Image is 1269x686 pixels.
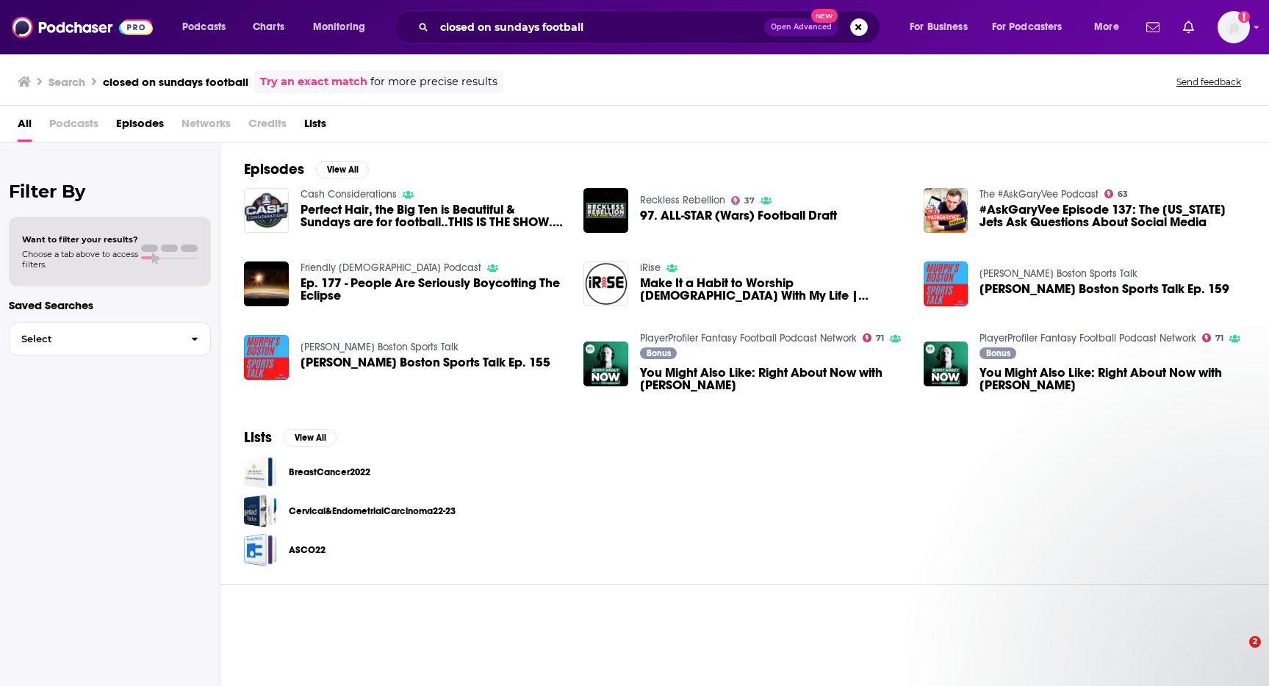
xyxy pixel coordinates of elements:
[640,367,906,391] a: You Might Also Like: Right About Now with Ryan Alford
[876,335,884,342] span: 71
[9,298,211,312] p: Saved Searches
[304,112,326,142] a: Lists
[316,161,369,178] button: View All
[992,17,1063,37] span: For Podcasters
[986,349,1010,358] span: Bonus
[1094,17,1119,37] span: More
[640,194,725,206] a: Reckless Rebellion
[979,283,1229,295] a: Murph's Boston Sports Talk Ep. 159
[640,277,906,302] a: Make It a Habit to Worship God With My Life | David Gimenez
[899,15,986,39] button: open menu
[253,17,284,37] span: Charts
[731,196,755,205] a: 37
[12,13,153,41] img: Podchaser - Follow, Share and Rate Podcasts
[979,283,1229,295] span: [PERSON_NAME] Boston Sports Talk Ep. 159
[22,234,138,245] span: Want to filter your results?
[982,15,1084,39] button: open menu
[244,160,304,178] h2: Episodes
[244,335,289,380] a: Murph's Boston Sports Talk Ep. 155
[640,277,906,302] span: Make It a Habit to Worship [DEMOGRAPHIC_DATA] With My Life | [PERSON_NAME]
[244,455,277,488] a: BreastCancer2022
[979,332,1196,344] a: PlayerProfiler Fantasy Football Podcast Network
[863,333,884,342] a: 71
[1140,15,1165,40] a: Show notifications dropdown
[979,367,1245,391] span: You Might Also Like: Right About Now with [PERSON_NAME]
[313,17,365,37] span: Monitoring
[49,112,98,142] span: Podcasts
[979,203,1245,228] a: #AskGaryVee Episode 137: The New York Jets Ask Questions About Social Media
[116,112,164,142] a: Episodes
[1177,15,1200,40] a: Show notifications dropdown
[640,332,857,344] a: PlayerProfiler Fantasy Football Podcast Network
[284,429,337,447] button: View All
[640,261,661,274] a: iRise
[434,15,764,39] input: Search podcasts, credits, & more...
[301,341,459,353] a: Murph's Boston Sports Talk
[48,75,85,89] h3: Search
[243,15,293,39] a: Charts
[301,203,567,228] a: Perfect Hair, the Big Ten is Beautiful & Sundays are for football..THIS IS THE SHOW..Ben Stevens ...
[244,533,277,566] a: ASCO22
[979,267,1137,280] a: Murph's Boston Sports Talk
[640,367,906,391] span: You Might Also Like: Right About Now with [PERSON_NAME]
[244,428,337,447] a: ListsView All
[1218,11,1250,43] span: Logged in as rowan.sullivan
[301,188,397,201] a: Cash Considerations
[181,112,231,142] span: Networks
[289,542,326,558] a: ASCO22
[583,261,628,306] a: Make It a Habit to Worship God With My Life | David Gimenez
[924,342,968,386] img: You Might Also Like: Right About Now with Ryan Alford
[9,181,211,202] h2: Filter By
[408,10,894,44] div: Search podcasts, credits, & more...
[244,428,272,447] h2: Lists
[1215,335,1223,342] span: 71
[103,75,248,89] h3: closed on sundays football
[979,367,1245,391] a: You Might Also Like: Right About Now with Ryan Alford
[640,209,837,222] a: 97. ALL-STAR (Wars) Football Draft
[260,73,367,90] a: Try an exact match
[1249,636,1261,648] span: 2
[1218,11,1250,43] img: User Profile
[1219,636,1254,671] iframe: Intercom live chat
[244,160,369,178] a: EpisodesView All
[979,203,1245,228] span: #AskGaryVee Episode 137: The [US_STATE] Jets Ask Questions About Social Media
[248,112,287,142] span: Credits
[301,261,481,274] a: Friendly Atheist Podcast
[1218,11,1250,43] button: Show profile menu
[301,356,550,369] a: Murph's Boston Sports Talk Ep. 155
[303,15,384,39] button: open menu
[301,277,567,302] a: Ep. 177 - People Are Seriously Boycotting The Eclipse
[1084,15,1137,39] button: open menu
[924,261,968,306] img: Murph's Boston Sports Talk Ep. 159
[647,349,671,358] span: Bonus
[1172,76,1245,88] button: Send feedback
[18,112,32,142] a: All
[370,73,497,90] span: for more precise results
[583,342,628,386] img: You Might Also Like: Right About Now with Ryan Alford
[172,15,245,39] button: open menu
[1104,189,1128,198] a: 63
[811,9,838,23] span: New
[910,17,968,37] span: For Business
[583,188,628,233] a: 97. ALL-STAR (Wars) Football Draft
[10,334,179,344] span: Select
[289,503,456,519] a: Cervical&EndometrialCarcinoma22-23
[22,249,138,270] span: Choose a tab above to access filters.
[771,24,832,31] span: Open Advanced
[744,198,755,204] span: 37
[1202,333,1223,342] a: 71
[924,188,968,233] img: #AskGaryVee Episode 137: The New York Jets Ask Questions About Social Media
[244,261,289,306] img: Ep. 177 - People Are Seriously Boycotting The Eclipse
[182,17,226,37] span: Podcasts
[244,188,289,233] img: Perfect Hair, the Big Ten is Beautiful & Sundays are for football..THIS IS THE SHOW..Ben Stevens ...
